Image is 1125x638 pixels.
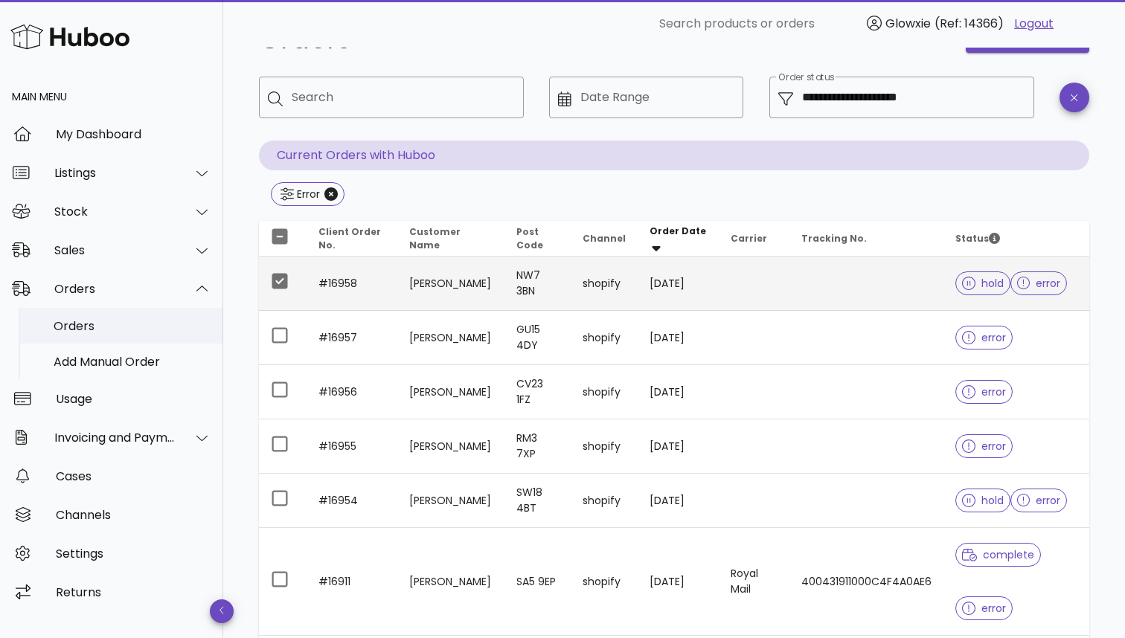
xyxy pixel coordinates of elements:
[397,311,504,365] td: [PERSON_NAME]
[397,528,504,636] td: [PERSON_NAME]
[54,355,211,369] div: Add Manual Order
[935,15,1004,32] span: (Ref: 14366)
[719,528,789,636] td: Royal Mail
[1014,15,1054,33] a: Logout
[504,365,571,419] td: CV23 1FZ
[307,257,397,311] td: #16958
[516,225,543,251] span: Post Code
[571,365,638,419] td: shopify
[54,431,176,445] div: Invoicing and Payments
[56,469,211,483] div: Cases
[571,474,638,528] td: shopify
[504,221,571,257] th: Post Code
[571,221,638,257] th: Channel
[1017,495,1061,506] span: error
[638,528,719,636] td: [DATE]
[56,127,211,141] div: My Dashboard
[650,225,706,237] span: Order Date
[504,474,571,528] td: SW18 4BT
[54,243,176,257] div: Sales
[962,387,1006,397] span: error
[962,550,1034,560] span: complete
[885,15,931,32] span: Glowxie
[324,187,338,201] button: Close
[56,547,211,561] div: Settings
[307,474,397,528] td: #16954
[397,257,504,311] td: [PERSON_NAME]
[943,221,1089,257] th: Status
[504,257,571,311] td: NW7 3BN
[962,278,1004,289] span: hold
[962,495,1004,506] span: hold
[397,419,504,474] td: [PERSON_NAME]
[638,365,719,419] td: [DATE]
[638,419,719,474] td: [DATE]
[801,232,867,245] span: Tracking No.
[962,332,1006,343] span: error
[504,528,571,636] td: SA5 9EP
[962,441,1006,451] span: error
[318,225,381,251] span: Client Order No.
[571,419,638,474] td: shopify
[259,141,1089,170] p: Current Orders with Huboo
[583,232,626,245] span: Channel
[397,221,504,257] th: Customer Name
[397,365,504,419] td: [PERSON_NAME]
[259,26,948,53] h1: Orders
[731,232,767,245] span: Carrier
[56,508,211,522] div: Channels
[294,187,320,202] div: Error
[778,72,834,83] label: Order status
[719,221,789,257] th: Carrier
[409,225,461,251] span: Customer Name
[789,528,943,636] td: 400431911000C4F4A0AE6
[504,311,571,365] td: GU15 4DY
[54,166,176,180] div: Listings
[10,21,129,53] img: Huboo Logo
[307,419,397,474] td: #16955
[307,528,397,636] td: #16911
[962,603,1006,613] span: error
[54,204,176,219] div: Stock
[56,392,211,406] div: Usage
[571,311,638,365] td: shopify
[638,257,719,311] td: [DATE]
[54,282,176,296] div: Orders
[1017,278,1061,289] span: error
[638,221,719,257] th: Order Date: Sorted descending. Activate to remove sorting.
[638,474,719,528] td: [DATE]
[397,474,504,528] td: [PERSON_NAME]
[54,319,211,333] div: Orders
[56,585,211,599] div: Returns
[955,232,1000,245] span: Status
[638,311,719,365] td: [DATE]
[504,419,571,474] td: RM3 7XP
[571,528,638,636] td: shopify
[307,311,397,365] td: #16957
[571,257,638,311] td: shopify
[307,221,397,257] th: Client Order No.
[307,365,397,419] td: #16956
[789,221,943,257] th: Tracking No.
